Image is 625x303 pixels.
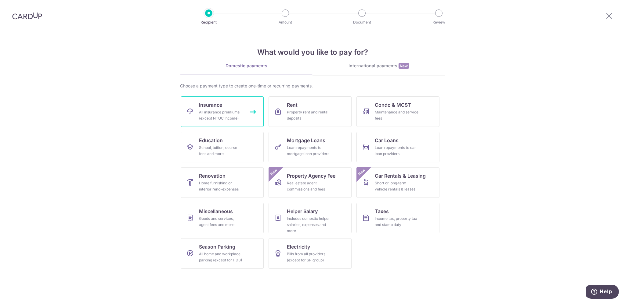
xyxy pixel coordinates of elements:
[199,137,223,144] span: Education
[416,19,461,25] p: Review
[375,216,419,228] div: Income tax, property tax and stamp duty
[287,109,331,121] div: Property rent and rental deposits
[181,203,264,233] a: MiscellaneousGoods and services, agent fees and more
[199,109,243,121] div: All insurance premiums (except NTUC Income)
[269,203,352,233] a: Helper SalaryIncludes domestic helper salaries, expenses and more
[375,101,411,109] span: Condo & MCST
[180,83,445,89] div: Choose a payment type to create one-time or recurring payments.
[375,109,419,121] div: Maintenance and service fees
[312,63,445,69] div: International payments
[199,243,235,250] span: Season Parking
[375,180,419,192] div: Short or long‑term vehicle rentals & leases
[269,132,352,162] a: Mortgage LoansLoan repayments to mortgage loan providers
[399,63,409,69] span: New
[199,208,233,215] span: Miscellaneous
[356,167,439,198] a: Car Rentals & LeasingShort or long‑term vehicle rentals & leasesNew
[287,216,331,234] div: Includes domestic helper salaries, expenses and more
[199,145,243,157] div: School, tuition, course fees and more
[356,96,439,127] a: Condo & MCSTMaintenance and service fees
[186,19,231,25] p: Recipient
[375,172,426,179] span: Car Rentals & Leasing
[180,47,445,58] h4: What would you like to pay for?
[181,96,264,127] a: InsuranceAll insurance premiums (except NTUC Income)
[199,180,243,192] div: Home furnishing or interior reno-expenses
[339,19,385,25] p: Document
[357,167,367,177] span: New
[180,63,312,69] div: Domestic payments
[199,216,243,228] div: Goods and services, agent fees and more
[199,101,222,109] span: Insurance
[375,145,419,157] div: Loan repayments to car loan providers
[263,19,308,25] p: Amount
[181,167,264,198] a: RenovationHome furnishing or interior reno-expenses
[12,12,42,20] img: CardUp
[287,101,298,109] span: Rent
[199,172,226,179] span: Renovation
[181,238,264,269] a: Season ParkingAll home and workplace parking (except for HDB)
[269,96,352,127] a: RentProperty rent and rental deposits
[375,137,399,144] span: Car Loans
[287,145,331,157] div: Loan repayments to mortgage loan providers
[356,203,439,233] a: TaxesIncome tax, property tax and stamp duty
[375,208,389,215] span: Taxes
[269,238,352,269] a: ElectricityBills from all providers (except for SP group)
[269,167,279,177] span: New
[269,167,352,198] a: Property Agency FeeReal estate agent commissions and feesNew
[287,172,335,179] span: Property Agency Fee
[586,285,619,300] iframe: Opens a widget where you can find more information
[287,137,325,144] span: Mortgage Loans
[287,180,331,192] div: Real estate agent commissions and fees
[356,132,439,162] a: Car LoansLoan repayments to car loan providers
[287,243,310,250] span: Electricity
[287,251,331,263] div: Bills from all providers (except for SP group)
[181,132,264,162] a: EducationSchool, tuition, course fees and more
[287,208,318,215] span: Helper Salary
[199,251,243,263] div: All home and workplace parking (except for HDB)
